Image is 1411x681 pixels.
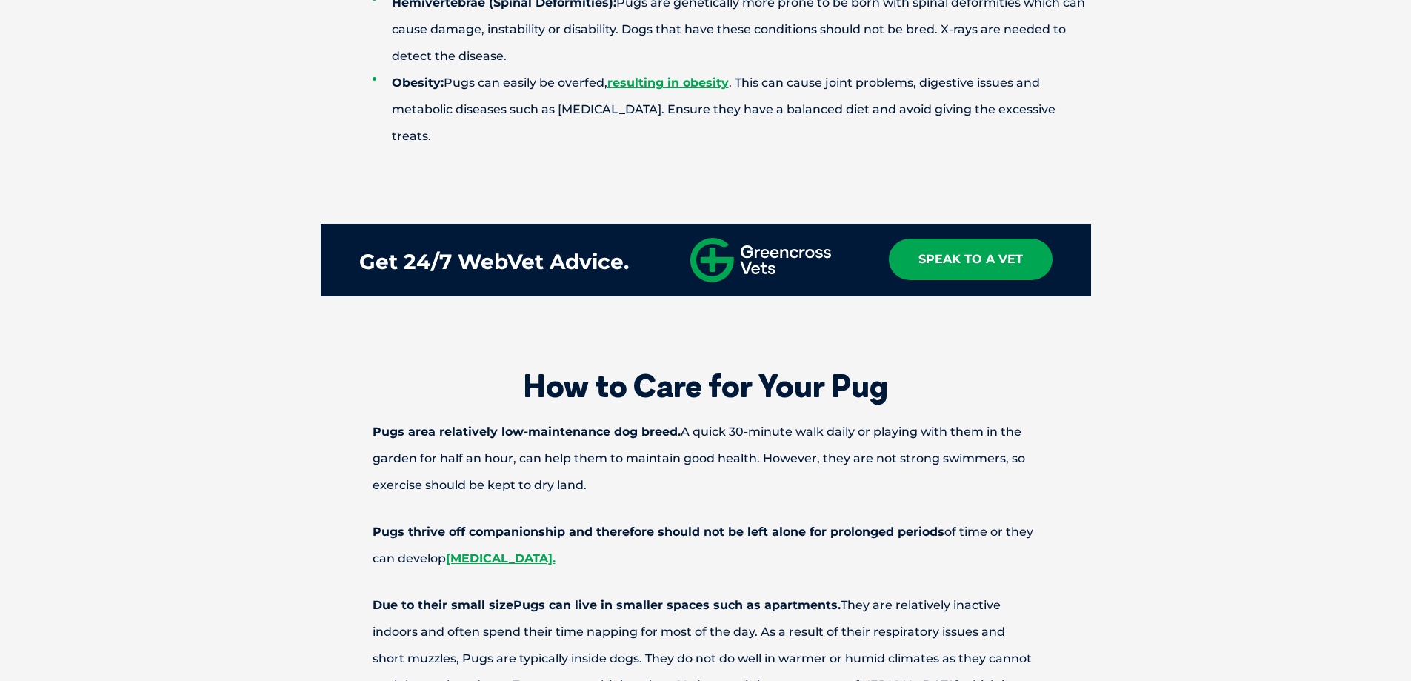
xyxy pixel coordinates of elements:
li: Pugs can easily be overfed, . This can cause joint problems, digestive issues and metabolic disea... [373,70,1091,150]
strong: Pugs are [373,425,428,439]
strong: Obesity: [392,76,444,90]
strong: a relatively low-maintenance dog breed. [428,425,681,439]
h2: How to Care for Your Pug [321,371,1091,402]
a: resulting in obesity [607,76,729,90]
strong: Pugs thrive off companionship and therefore should not be left alone for prolonged periods [373,525,944,539]
p: A quick 30-minute walk daily or playing with them in the garden for half an hour, can help them t... [321,419,1091,499]
a: [MEDICAL_DATA]. [446,551,556,565]
img: gxv-logo-horizontal.svg [690,238,831,282]
strong: Pugs can live in smaller spaces such as apartments. [513,598,841,612]
p: of time or they can develop [321,519,1091,572]
strong: Due to their small size [373,598,513,612]
a: Speak To A Vet [889,239,1053,280]
div: Get 24/7 WebVet Advice. [359,239,629,285]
